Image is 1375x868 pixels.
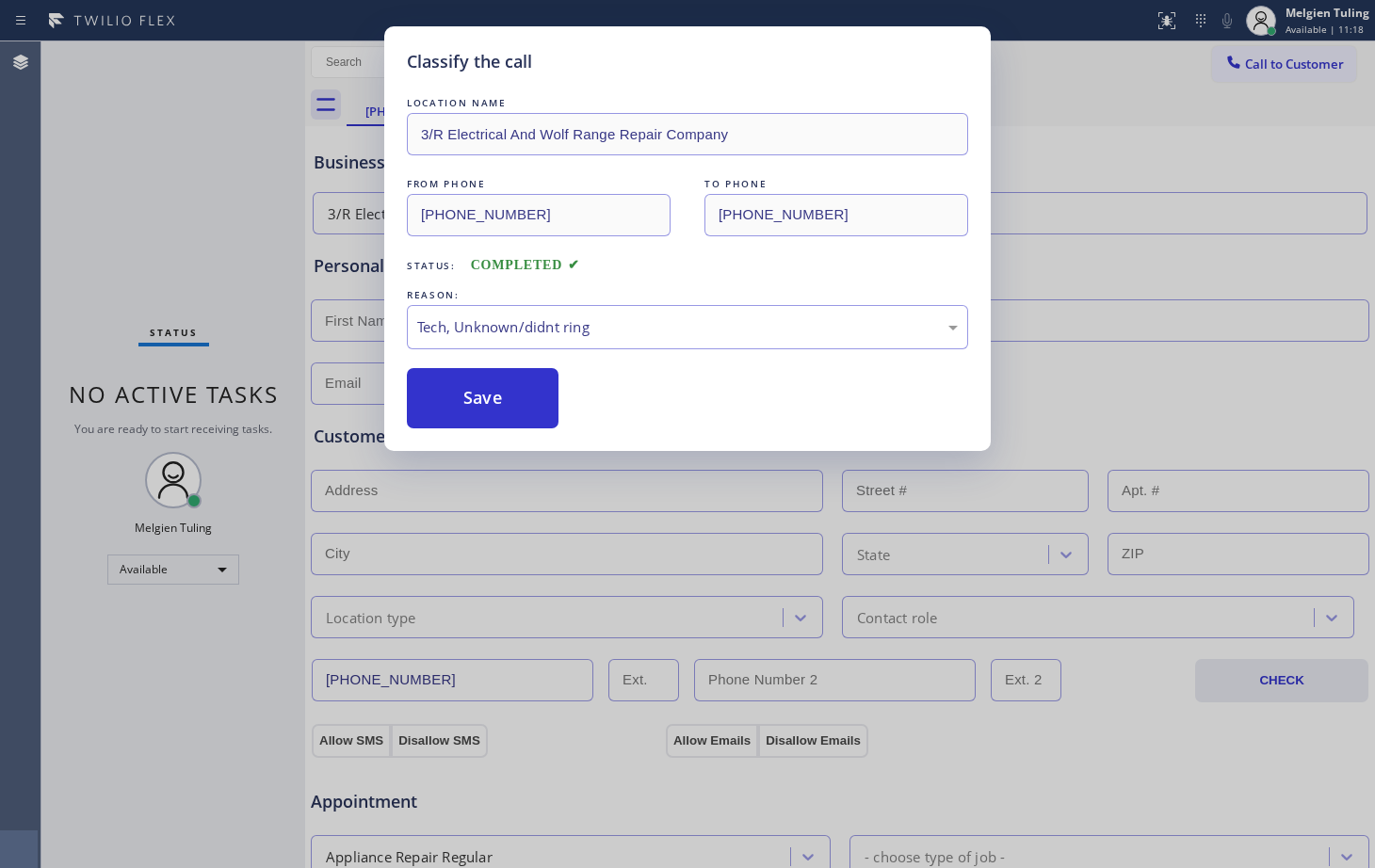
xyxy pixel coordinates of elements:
[704,174,968,194] div: TO PHONE
[417,316,958,338] div: Tech, Unknown/didnt ring
[407,49,532,74] h5: Classify the call
[407,285,968,305] div: REASON:
[407,194,671,236] input: From phone
[407,259,456,272] span: Status:
[407,174,671,194] div: FROM PHONE
[471,258,580,272] span: COMPLETED
[407,93,968,113] div: LOCATION NAME
[704,194,968,236] input: To phone
[407,368,558,428] button: Save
